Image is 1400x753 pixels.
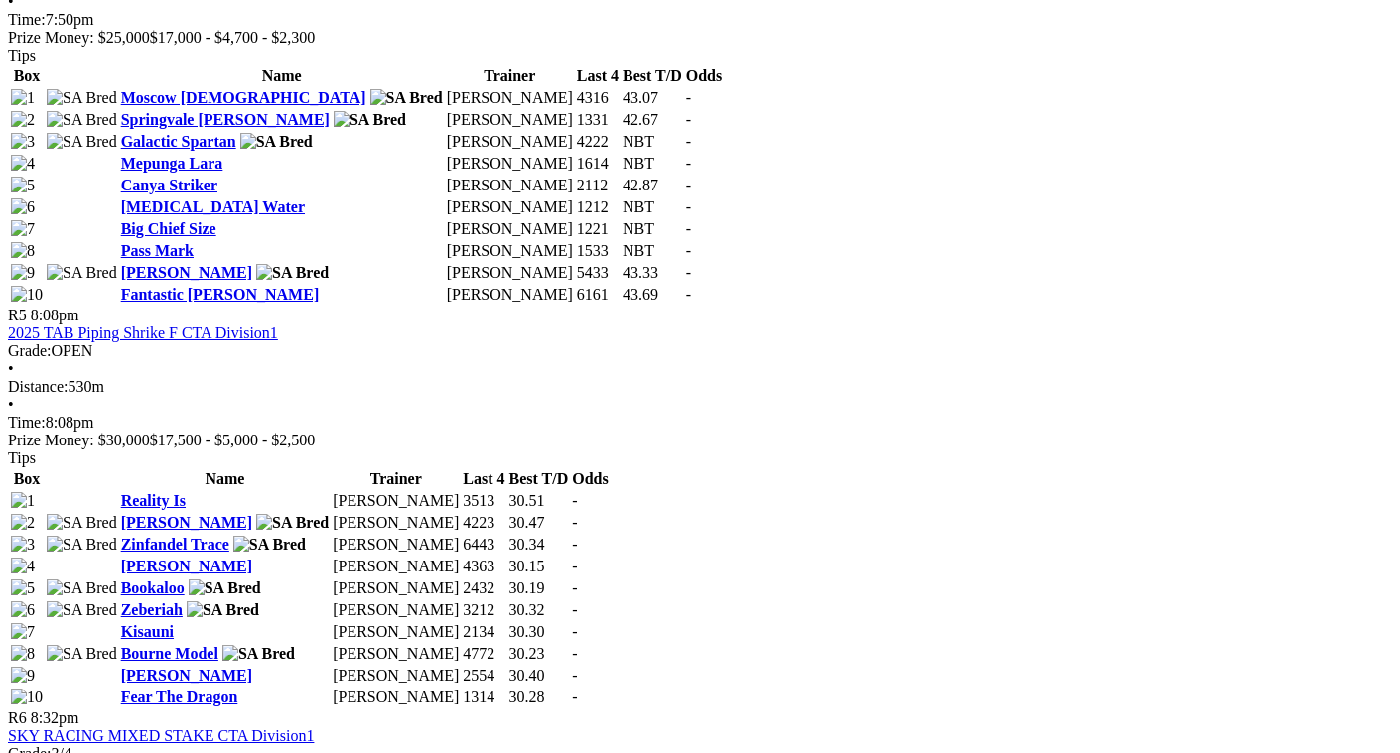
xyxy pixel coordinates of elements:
[240,133,313,151] img: SA Bred
[508,491,570,511] td: 30.51
[508,469,570,489] th: Best T/D
[686,111,691,128] span: -
[622,241,683,261] td: NBT
[11,89,35,107] img: 1
[47,89,117,107] img: SA Bred
[332,491,460,511] td: [PERSON_NAME]
[121,242,194,259] a: Pass Mark
[686,133,691,150] span: -
[14,67,41,84] span: Box
[446,285,574,305] td: [PERSON_NAME]
[622,263,683,283] td: 43.33
[11,623,35,641] img: 7
[11,579,35,597] img: 5
[462,622,505,642] td: 2134
[576,285,620,305] td: 6161
[576,197,620,217] td: 1212
[11,242,35,260] img: 8
[622,197,683,217] td: NBT
[14,470,41,487] span: Box
[462,513,505,533] td: 4223
[47,133,117,151] img: SA Bred
[121,89,366,106] a: Moscow [DEMOGRAPHIC_DATA]
[446,176,574,195] td: [PERSON_NAME]
[508,578,570,598] td: 30.19
[370,89,443,107] img: SA Bred
[121,492,186,509] a: Reality Is
[576,88,620,108] td: 4316
[576,241,620,261] td: 1533
[8,414,1392,432] div: 8:08pm
[121,155,223,172] a: Mepunga Lara
[47,601,117,619] img: SA Bred
[622,132,683,152] td: NBT
[572,667,577,684] span: -
[8,396,14,413] span: •
[121,133,236,150] a: Galactic Spartan
[685,66,723,86] th: Odds
[8,324,278,341] a: 2025 TAB Piping Shrike F CTA Division1
[8,414,46,431] span: Time:
[622,110,683,130] td: 42.67
[121,558,252,574] a: [PERSON_NAME]
[332,622,460,642] td: [PERSON_NAME]
[576,219,620,239] td: 1221
[622,66,683,86] th: Best T/D
[11,198,35,216] img: 6
[8,378,68,395] span: Distance:
[256,514,329,532] img: SA Bred
[11,220,35,238] img: 7
[622,154,683,174] td: NBT
[332,600,460,620] td: [PERSON_NAME]
[576,154,620,174] td: 1614
[572,536,577,553] span: -
[446,263,574,283] td: [PERSON_NAME]
[47,579,117,597] img: SA Bred
[120,66,444,86] th: Name
[576,132,620,152] td: 4222
[8,727,314,744] a: SKY RACING MIXED STAKE CTA Division1
[121,623,174,640] a: Kisauni
[508,688,570,707] td: 30.28
[686,198,691,215] span: -
[150,432,316,448] span: $17,500 - $5,000 - $2,500
[121,264,252,281] a: [PERSON_NAME]
[572,579,577,596] span: -
[508,600,570,620] td: 30.32
[11,111,35,129] img: 2
[11,667,35,685] img: 9
[11,492,35,510] img: 1
[446,132,574,152] td: [PERSON_NAME]
[256,264,329,282] img: SA Bred
[508,535,570,555] td: 30.34
[572,514,577,531] span: -
[571,469,609,489] th: Odds
[11,645,35,663] img: 8
[686,155,691,172] span: -
[622,219,683,239] td: NBT
[332,644,460,664] td: [PERSON_NAME]
[8,709,27,726] span: R6
[508,513,570,533] td: 30.47
[446,88,574,108] td: [PERSON_NAME]
[8,342,1392,360] div: OPEN
[8,432,1392,449] div: Prize Money: $30,000
[446,219,574,239] td: [PERSON_NAME]
[8,11,1392,29] div: 7:50pm
[332,688,460,707] td: [PERSON_NAME]
[47,111,117,129] img: SA Bred
[332,666,460,686] td: [PERSON_NAME]
[572,558,577,574] span: -
[572,645,577,662] span: -
[446,66,574,86] th: Trainer
[572,492,577,509] span: -
[462,666,505,686] td: 2554
[47,264,117,282] img: SA Bred
[8,449,36,466] span: Tips
[686,220,691,237] span: -
[446,197,574,217] td: [PERSON_NAME]
[11,133,35,151] img: 3
[622,176,683,195] td: 42.87
[11,177,35,194] img: 5
[508,644,570,664] td: 30.23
